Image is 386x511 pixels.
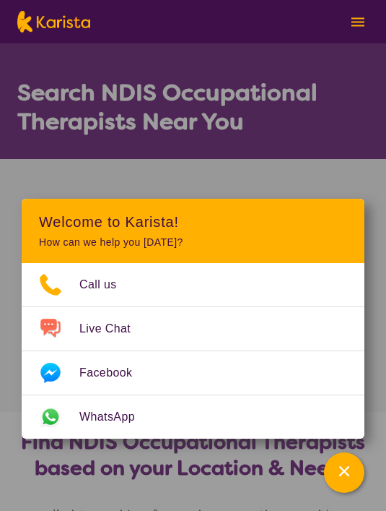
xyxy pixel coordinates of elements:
[324,452,364,493] button: Channel Menu
[17,429,369,481] h2: Find NDIS Occupational Therapists based on your Location & Needs
[39,236,347,249] p: How can we help you [DATE]?
[17,78,369,136] h1: Search NDIS Occupational Therapists Near You
[17,11,90,33] img: Karista logo
[22,199,364,439] div: Channel Menu
[79,318,148,340] span: Live Chat
[79,406,152,428] span: WhatsApp
[351,17,364,27] img: menu
[79,274,134,296] span: Call us
[39,213,347,231] h2: Welcome to Karista!
[22,395,364,439] a: Web link opens in a new tab.
[22,263,364,439] ul: Choose channel
[79,362,149,384] span: Facebook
